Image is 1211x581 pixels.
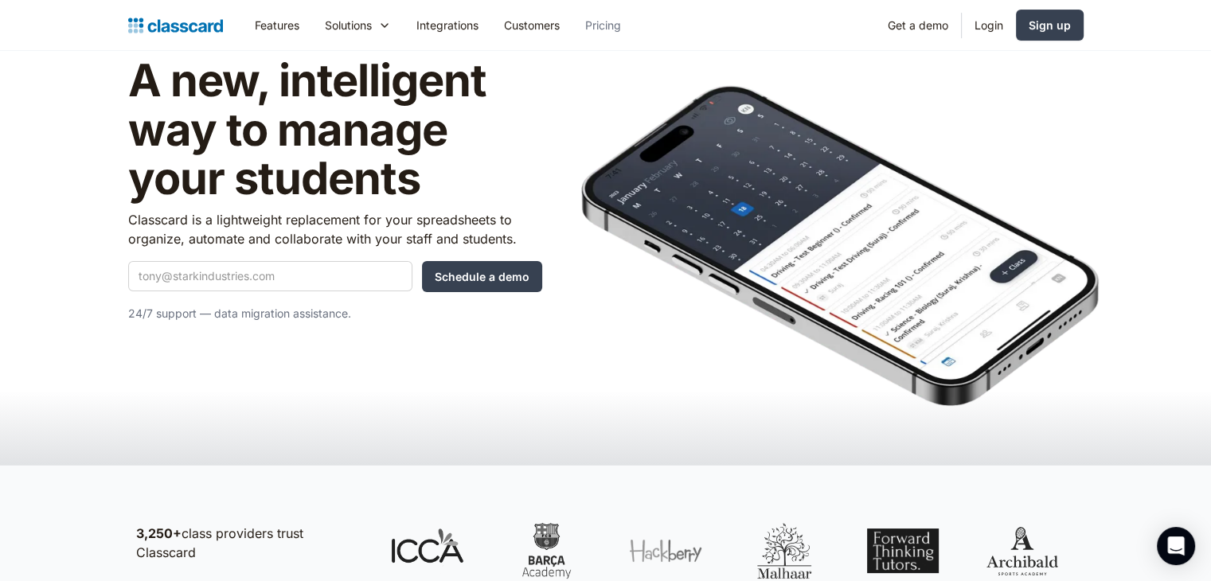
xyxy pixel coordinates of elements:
[875,7,961,43] a: Get a demo
[312,7,404,43] div: Solutions
[962,7,1016,43] a: Login
[572,7,634,43] a: Pricing
[242,7,312,43] a: Features
[136,524,359,562] p: class providers trust Classcard
[128,210,542,248] p: Classcard is a lightweight replacement for your spreadsheets to organize, automate and collaborat...
[128,57,542,204] h1: A new, intelligent way to manage your students
[128,304,542,323] p: 24/7 support — data migration assistance.
[325,17,372,33] div: Solutions
[136,525,182,541] strong: 3,250+
[404,7,491,43] a: Integrations
[128,261,412,291] input: tony@starkindustries.com
[422,261,542,292] input: Schedule a demo
[128,14,223,37] a: home
[1157,527,1195,565] div: Open Intercom Messenger
[491,7,572,43] a: Customers
[128,261,542,292] form: Quick Demo Form
[1029,17,1071,33] div: Sign up
[1016,10,1084,41] a: Sign up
